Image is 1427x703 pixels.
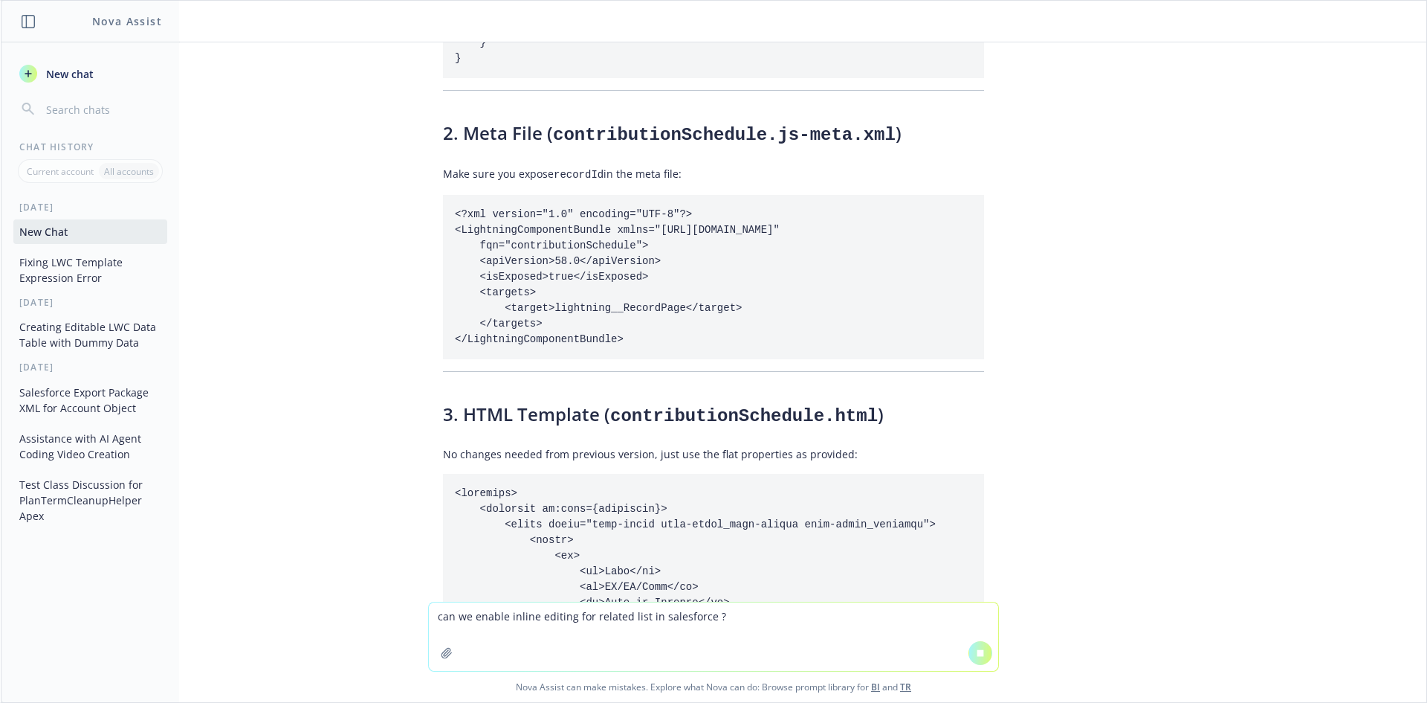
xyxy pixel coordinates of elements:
span: Nova Assist can make mistakes. Explore what Nova can do: Browse prompt library for and [7,672,1420,702]
input: Search chats [43,99,161,120]
code: <?xml version="1.0" encoding="UTF-8"?> <LightningComponentBundle xmlns="[URL][DOMAIN_NAME]" fqn="... [455,208,780,345]
a: BI [871,681,880,693]
button: Creating Editable LWC Data Table with Dummy Data [13,315,167,355]
h3: 3. HTML Template ( ) [443,402,984,429]
p: All accounts [104,165,154,178]
code: contributionSchedule.js-meta.xml [553,125,896,145]
code: recordId [554,169,604,181]
a: TR [900,681,911,693]
button: Test Class Discussion for PlanTermCleanupHelper Apex [13,472,167,528]
p: Make sure you expose in the meta file: [443,166,984,183]
button: New Chat [13,219,167,244]
p: No changes needed from previous version, just use the flat properties as provided: [443,446,984,462]
button: Assistance with AI Agent Coding Video Creation [13,426,167,466]
div: [DATE] [1,296,179,309]
code: contributionSchedule.html [610,406,878,426]
span: New chat [43,66,94,82]
button: Salesforce Export Package XML for Account Object [13,380,167,420]
div: [DATE] [1,361,179,373]
button: New chat [13,60,167,87]
div: Chat History [1,141,179,153]
button: Fixing LWC Template Expression Error [13,250,167,290]
h3: 2. Meta File ( ) [443,121,984,148]
h1: Nova Assist [92,13,162,29]
div: [DATE] [1,201,179,214]
p: Current account [27,165,94,178]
